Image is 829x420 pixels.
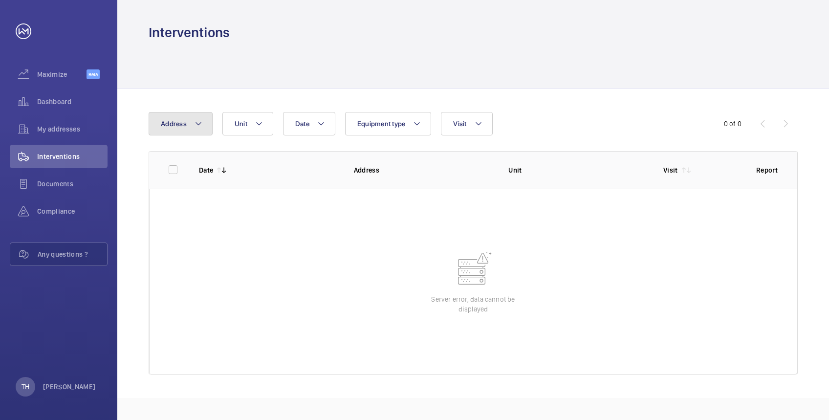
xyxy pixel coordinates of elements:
[295,120,309,128] span: Date
[22,382,29,392] p: TH
[37,97,108,107] span: Dashboard
[38,249,107,259] span: Any questions ?
[663,165,678,175] p: Visit
[37,152,108,161] span: Interventions
[87,69,100,79] span: Beta
[149,23,230,42] h1: Interventions
[199,165,213,175] p: Date
[283,112,335,135] button: Date
[43,382,96,392] p: [PERSON_NAME]
[37,124,108,134] span: My addresses
[357,120,406,128] span: Equipment type
[37,206,108,216] span: Compliance
[354,165,493,175] p: Address
[441,112,492,135] button: Visit
[235,120,247,128] span: Unit
[149,112,213,135] button: Address
[345,112,432,135] button: Equipment type
[161,120,187,128] span: Address
[756,165,778,175] p: Report
[37,179,108,189] span: Documents
[222,112,273,135] button: Unit
[453,120,466,128] span: Visit
[508,165,648,175] p: Unit
[724,119,742,129] div: 0 of 0
[424,294,522,314] p: Server error, data cannot be displayed
[37,69,87,79] span: Maximize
